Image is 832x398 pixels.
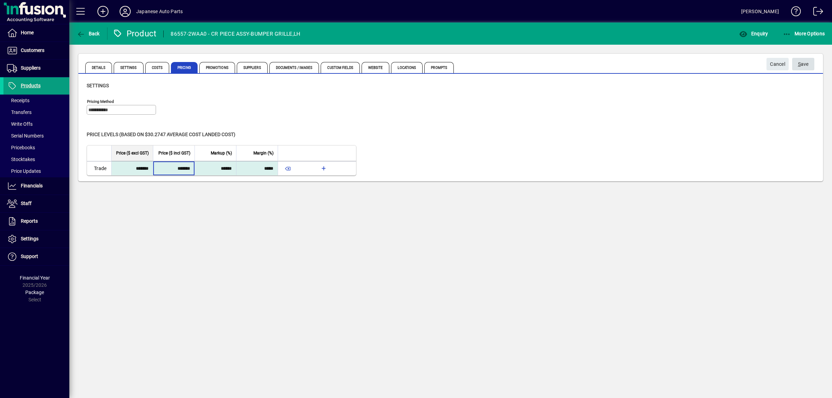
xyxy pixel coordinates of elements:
[3,24,69,42] a: Home
[136,6,183,17] div: Japanese Auto Parts
[770,59,785,70] span: Cancel
[741,6,779,17] div: [PERSON_NAME]
[21,30,34,35] span: Home
[7,157,35,162] span: Stocktakes
[269,62,319,73] span: Documents / Images
[7,168,41,174] span: Price Updates
[253,149,274,157] span: Margin (%)
[792,58,814,70] button: Save
[3,118,69,130] a: Write Offs
[113,28,157,39] div: Product
[21,47,44,53] span: Customers
[798,61,801,67] span: S
[3,106,69,118] a: Transfers
[7,145,35,150] span: Pricebooks
[21,254,38,259] span: Support
[116,149,149,157] span: Price ($ excl GST)
[3,165,69,177] a: Price Updates
[21,236,38,241] span: Settings
[87,132,235,137] span: Price levels (based on $30.2747 Average cost landed cost)
[3,142,69,153] a: Pricebooks
[766,58,789,70] button: Cancel
[21,183,43,188] span: Financials
[20,275,50,281] span: Financial Year
[21,65,41,71] span: Suppliers
[211,149,232,157] span: Markup (%)
[21,201,32,206] span: Staff
[362,62,390,73] span: Website
[85,62,112,73] span: Details
[3,177,69,195] a: Financials
[3,95,69,106] a: Receipts
[321,62,359,73] span: Custom Fields
[114,5,136,18] button: Profile
[199,62,235,73] span: Promotions
[7,121,33,127] span: Write Offs
[7,98,29,103] span: Receipts
[77,31,100,36] span: Back
[237,62,268,73] span: Suppliers
[3,130,69,142] a: Serial Numbers
[92,5,114,18] button: Add
[25,290,44,295] span: Package
[171,62,198,73] span: Pricing
[21,218,38,224] span: Reports
[3,213,69,230] a: Reports
[75,27,102,40] button: Back
[87,161,111,175] td: Trade
[3,153,69,165] a: Stocktakes
[737,27,770,40] button: Enquiry
[3,42,69,59] a: Customers
[786,1,801,24] a: Knowledge Base
[7,109,32,115] span: Transfers
[424,62,454,73] span: Prompts
[739,31,768,36] span: Enquiry
[808,1,823,24] a: Logout
[145,62,170,73] span: Costs
[158,149,190,157] span: Price ($ incl GST)
[114,62,144,73] span: Settings
[781,27,827,40] button: More Options
[783,31,825,36] span: More Options
[3,248,69,265] a: Support
[391,62,423,73] span: Locations
[87,99,114,104] mat-label: Pricing method
[7,133,44,139] span: Serial Numbers
[3,60,69,77] a: Suppliers
[3,230,69,248] a: Settings
[69,27,107,40] app-page-header-button: Back
[171,28,300,39] div: 86557-2WAA0 - CR PIECE ASSY-BUMPER GRILLE,LH
[798,59,809,70] span: ave
[87,83,109,88] span: Settings
[21,83,41,88] span: Products
[3,195,69,212] a: Staff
